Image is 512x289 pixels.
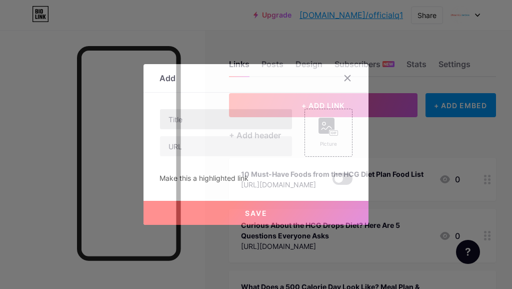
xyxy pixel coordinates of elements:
span: Save [245,209,267,217]
div: Add [159,72,175,84]
div: Make this a highlighted link [159,173,248,185]
input: Title [160,109,292,129]
div: Picture [318,140,338,148]
button: Save [143,201,368,225]
input: URL [160,136,292,156]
